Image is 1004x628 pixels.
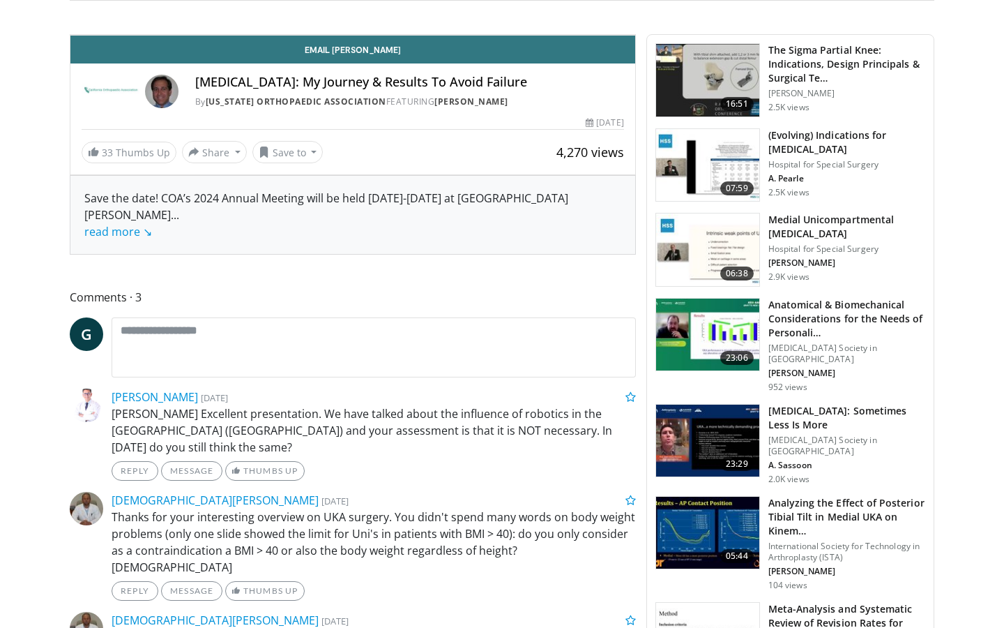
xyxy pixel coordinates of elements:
a: [US_STATE] Orthopaedic Association [206,96,386,107]
span: 07:59 [720,181,754,195]
div: Save the date! COA’s 2024 Annual Meeting will be held [DATE]-[DATE] at [GEOGRAPHIC_DATA][PERSON_N... [84,190,621,240]
p: A. Sassoon [768,460,925,471]
a: Thumbs Up [225,581,304,601]
p: 2.9K views [768,271,809,283]
a: G [70,317,103,351]
img: ad6ef042-4e65-4fb2-abde-2b9409db686c.150x105_q85_crop-smart_upscale.jpg [656,405,759,477]
span: 06:38 [720,267,754,281]
a: Thumbs Up [225,461,304,481]
h3: Analyzing the Effect of Posterior Tibial Tilt in Medial UKA on Kinem… [768,496,925,538]
img: 467d17a1-6d8b-45ea-ab2d-cad2ba12bae9.150x105_q85_crop-smart_upscale.jpg [656,129,759,202]
img: b4e7bb26-fa9c-4d3d-adc6-8682f890a2bc.150x105_q85_crop-smart_upscale.jpg [656,44,759,117]
a: Message [161,461,222,481]
p: [PERSON_NAME] [768,257,925,269]
p: 2.5K views [768,187,809,198]
p: International Society for Technology in Arthroplasty (ISTA) [768,541,925,563]
a: [PERSON_NAME] [434,96,508,107]
h3: (Evolving) Indications for [MEDICAL_DATA] [768,128,925,156]
p: [MEDICAL_DATA] Society in [GEOGRAPHIC_DATA] [768,435,925,457]
img: 027fce20-8922-4212-b2d3-cf9e9d988b20.150x105_q85_crop-smart_upscale.jpg [656,299,759,371]
img: Avatar [70,389,103,422]
span: 23:06 [720,351,754,365]
span: 23:29 [720,457,754,471]
a: [DEMOGRAPHIC_DATA][PERSON_NAME] [112,493,319,508]
p: Hospital for Special Surgery [768,244,925,255]
a: 23:29 [MEDICAL_DATA]: Sometimes Less Is More [MEDICAL_DATA] Society in [GEOGRAPHIC_DATA] A. Sasso... [655,404,925,485]
p: A. Pearle [768,173,925,184]
span: 05:44 [720,549,754,563]
a: Email [PERSON_NAME] [70,36,635,63]
span: 33 [102,146,113,159]
p: 2.5K views [768,102,809,113]
h3: The Sigma Partial Knee: Indications, Design Principals & Surgical Te… [768,43,925,85]
img: 2bb86548-0948-4f92-b047-e0330380bd2d.150x105_q85_crop-smart_upscale.jpg [656,214,759,286]
small: [DATE] [321,495,349,507]
a: 07:59 (Evolving) Indications for [MEDICAL_DATA] Hospital for Special Surgery A. Pearle 2.5K views [655,128,925,202]
a: read more ↘ [84,224,152,239]
p: Thanks for your interesting overview on UKA surgery. You didn't spend many words on body weight p... [112,509,636,576]
div: [DATE] [586,117,623,129]
a: Reply [112,581,158,601]
p: [PERSON_NAME] [768,88,925,99]
h3: Medial Unicompartmental [MEDICAL_DATA] [768,213,925,241]
h4: [MEDICAL_DATA]: My Journey & Results To Avoid Failure [195,75,624,90]
small: [DATE] [321,615,349,627]
div: By FEATURING [195,96,624,108]
p: 104 views [768,580,807,591]
p: [PERSON_NAME] [768,566,925,577]
span: 16:51 [720,97,754,111]
small: [DATE] [201,391,228,404]
img: Avatar [70,492,103,525]
h3: Anatomical & Biomechanical Considerations for the Needs of Personali… [768,298,925,340]
h3: [MEDICAL_DATA]: Sometimes Less Is More [768,404,925,432]
video-js: Video Player [70,35,635,36]
a: 05:44 Analyzing the Effect of Posterior Tibial Tilt in Medial UKA on Kinem… International Society... [655,496,925,591]
p: Hospital for Special Surgery [768,159,925,170]
p: [PERSON_NAME] Excellent presentation. We have talked about the influence of robotics in the [GEOG... [112,405,636,456]
a: 06:38 Medial Unicompartmental [MEDICAL_DATA] Hospital for Special Surgery [PERSON_NAME] 2.9K views [655,213,925,287]
a: [DEMOGRAPHIC_DATA][PERSON_NAME] [112,613,319,628]
p: [MEDICAL_DATA] Society in [GEOGRAPHIC_DATA] [768,343,925,365]
p: 2.0K views [768,474,809,485]
a: 23:06 Anatomical & Biomechanical Considerations for the Needs of Personali… [MEDICAL_DATA] Societ... [655,298,925,393]
img: California Orthopaedic Association [82,75,139,108]
a: 16:51 The Sigma Partial Knee: Indications, Design Principals & Surgical Te… [PERSON_NAME] 2.5K views [655,43,925,117]
span: 4,270 views [556,144,624,160]
a: 33 Thumbs Up [82,142,176,163]
p: [PERSON_NAME] [768,368,925,379]
a: Reply [112,461,158,481]
button: Save to [252,141,324,163]
p: 952 views [768,382,807,393]
a: Message [161,581,222,601]
button: Share [182,141,247,163]
img: 5191328d-2efa-45f3-98ec-3717e8ce62b9.150x105_q85_crop-smart_upscale.jpg [656,497,759,569]
a: [PERSON_NAME] [112,389,198,405]
img: Avatar [145,75,178,108]
span: Comments 3 [70,288,636,306]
